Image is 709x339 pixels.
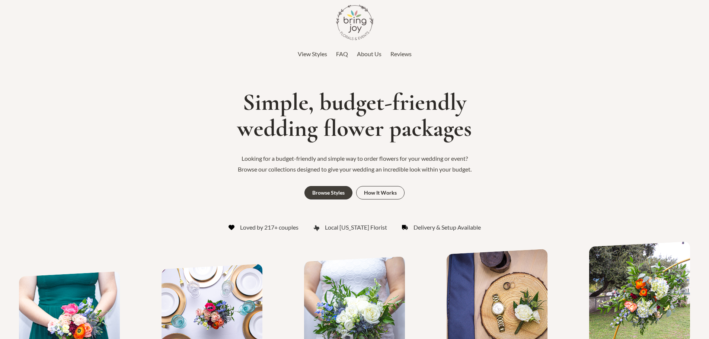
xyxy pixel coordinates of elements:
nav: Top Header Menu [131,48,578,60]
div: Browse Styles [312,190,345,195]
span: Local [US_STATE] Florist [325,222,387,233]
h1: Simple, budget-friendly wedding flower packages [4,89,705,142]
span: FAQ [336,50,348,57]
a: FAQ [336,48,348,60]
span: Delivery & Setup Available [413,222,481,233]
a: View Styles [298,48,327,60]
span: Reviews [390,50,412,57]
a: How It Works [356,186,405,199]
a: Reviews [390,48,412,60]
p: Looking for a budget-friendly and simple way to order flowers for your wedding or event? Browse o... [232,153,478,175]
a: About Us [357,48,381,60]
span: View Styles [298,50,327,57]
span: Loved by 217+ couples [240,222,298,233]
span: About Us [357,50,381,57]
a: Browse Styles [304,186,352,199]
div: How It Works [364,190,397,195]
